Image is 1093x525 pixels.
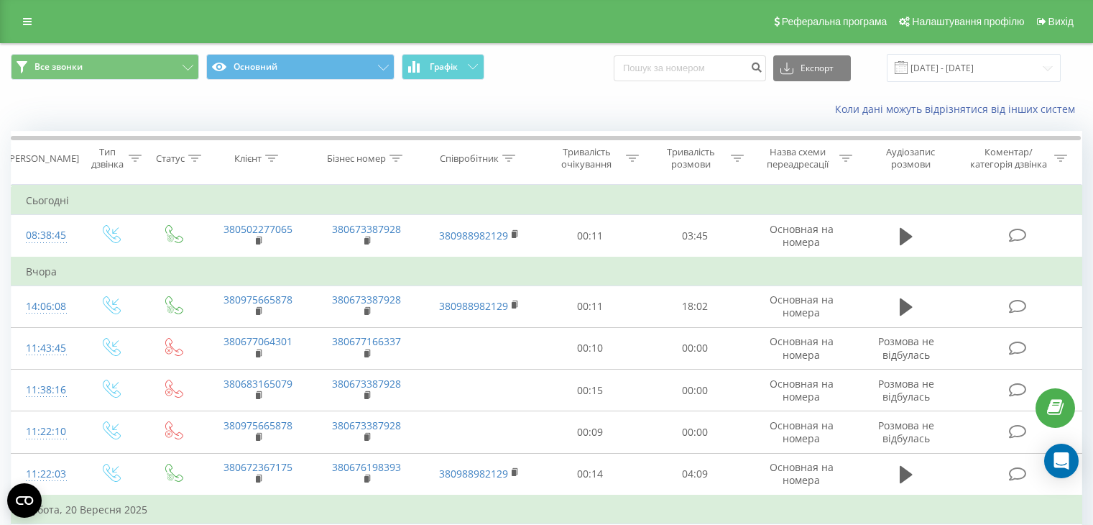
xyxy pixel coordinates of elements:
a: 380988982129 [439,299,508,313]
td: Основная на номера [747,453,855,496]
td: 00:00 [642,411,747,453]
div: 11:43:45 [26,334,64,362]
div: Тривалість очікування [551,146,623,170]
td: 03:45 [642,215,747,257]
span: Реферальна програма [782,16,887,27]
div: Співробітник [440,152,499,165]
div: 11:22:03 [26,460,64,488]
button: Графік [402,54,484,80]
button: Все звонки [11,54,199,80]
div: 11:22:10 [26,418,64,446]
div: Статус [156,152,185,165]
td: Основная на номера [747,215,855,257]
td: Основная на номера [747,411,855,453]
div: Тип дзвінка [91,146,124,170]
a: 380677064301 [223,334,292,348]
td: 00:00 [642,370,747,411]
td: Вчора [11,257,1082,286]
a: Коли дані можуть відрізнятися вiд інших систем [835,102,1082,116]
a: 380672367175 [223,460,292,474]
span: Все звонки [34,61,83,73]
a: 380975665878 [223,419,292,432]
div: Коментар/категорія дзвінка [967,146,1051,170]
div: Клієнт [234,152,262,165]
span: Налаштування профілю [912,16,1024,27]
td: 18:02 [642,286,747,327]
div: Аудіозапис розмови [869,146,953,170]
td: Основная на номера [747,286,855,327]
td: 00:00 [642,327,747,369]
a: 380975665878 [223,293,292,306]
div: Бізнес номер [327,152,386,165]
div: [PERSON_NAME] [6,152,79,165]
a: 380988982129 [439,229,508,242]
td: 04:09 [642,453,747,496]
span: Розмова не відбулась [878,419,934,445]
td: Основная на номера [747,370,855,411]
td: 00:15 [538,370,642,411]
td: 00:11 [538,286,642,327]
span: Розмова не відбулась [878,334,934,361]
td: 00:10 [538,327,642,369]
div: Open Intercom Messenger [1044,444,1079,478]
button: Основний [206,54,395,80]
td: 00:09 [538,411,642,453]
a: 380673387928 [332,222,401,236]
div: Тривалість розмови [655,146,727,170]
a: 380676198393 [332,460,401,474]
button: Open CMP widget [7,483,42,518]
a: 380683165079 [223,377,292,391]
a: 380673387928 [332,419,401,432]
a: 380502277065 [223,222,292,236]
button: Експорт [773,55,851,81]
td: Субота, 20 Вересня 2025 [11,496,1082,524]
td: Основная на номера [747,327,855,369]
span: Розмова не відбулась [878,377,934,403]
td: Сьогодні [11,186,1082,215]
div: 11:38:16 [26,376,64,404]
div: 08:38:45 [26,222,64,250]
div: Назва схеми переадресації [760,146,836,170]
td: 00:14 [538,453,642,496]
span: Вихід [1048,16,1074,27]
input: Пошук за номером [614,55,766,81]
a: 380988982129 [439,467,508,480]
a: 380673387928 [332,293,401,306]
span: Графік [430,62,458,72]
a: 380673387928 [332,377,401,391]
div: 14:06:08 [26,293,64,321]
a: 380677166337 [332,334,401,348]
td: 00:11 [538,215,642,257]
